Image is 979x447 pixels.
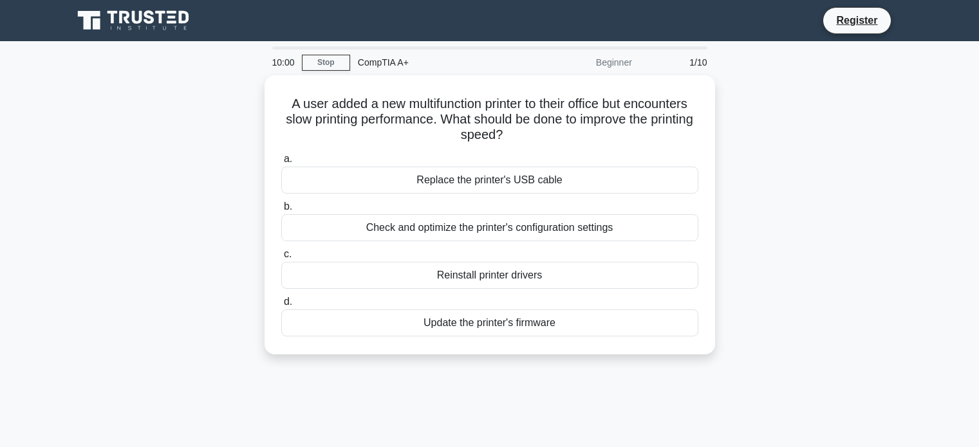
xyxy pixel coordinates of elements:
span: c. [284,248,292,259]
div: Update the printer's firmware [281,309,698,336]
div: CompTIA A+ [350,50,527,75]
div: Beginner [527,50,640,75]
div: Reinstall printer drivers [281,262,698,289]
div: 1/10 [640,50,715,75]
a: Stop [302,55,350,71]
div: Replace the printer's USB cable [281,167,698,194]
span: d. [284,296,292,307]
span: a. [284,153,292,164]
div: Check and optimize the printer's configuration settings [281,214,698,241]
h5: A user added a new multifunction printer to their office but encounters slow printing performance... [280,96,700,143]
div: 10:00 [265,50,302,75]
a: Register [828,12,885,28]
span: b. [284,201,292,212]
